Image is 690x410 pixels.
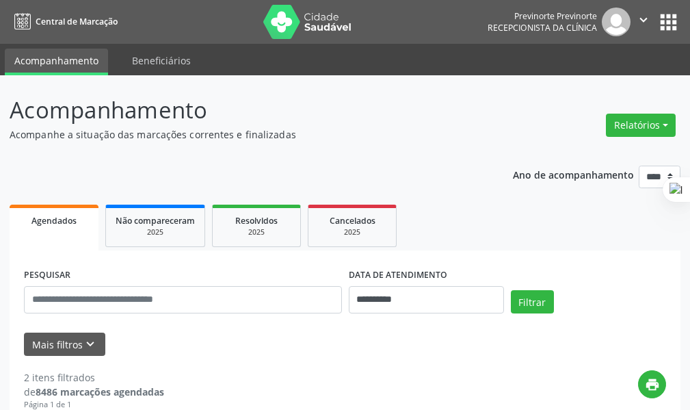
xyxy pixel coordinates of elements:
[606,114,676,137] button: Relatórios
[488,22,597,34] span: Recepcionista da clínica
[631,8,656,36] button: 
[645,377,660,392] i: print
[656,10,680,34] button: apps
[24,333,105,357] button: Mais filtroskeyboard_arrow_down
[36,16,118,27] span: Central de Marcação
[10,127,479,142] p: Acompanhe a situação das marcações correntes e finalizadas
[10,93,479,127] p: Acompanhamento
[349,265,447,286] label: DATA DE ATENDIMENTO
[5,49,108,75] a: Acompanhamento
[488,10,597,22] div: Previnorte Previnorte
[24,370,164,385] div: 2 itens filtrados
[36,385,164,398] strong: 8486 marcações agendadas
[318,227,386,238] div: 2025
[330,215,375,227] span: Cancelados
[602,8,631,36] img: img
[222,227,291,238] div: 2025
[235,215,278,227] span: Resolvidos
[24,265,70,286] label: PESQUISAR
[513,166,634,183] p: Ano de acompanhamento
[10,10,118,33] a: Central de Marcação
[116,215,195,227] span: Não compareceram
[116,227,195,238] div: 2025
[83,337,98,352] i: keyboard_arrow_down
[636,12,651,27] i: 
[511,290,554,313] button: Filtrar
[122,49,200,73] a: Beneficiários
[24,385,164,399] div: de
[31,215,77,227] span: Agendados
[638,370,666,398] button: print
